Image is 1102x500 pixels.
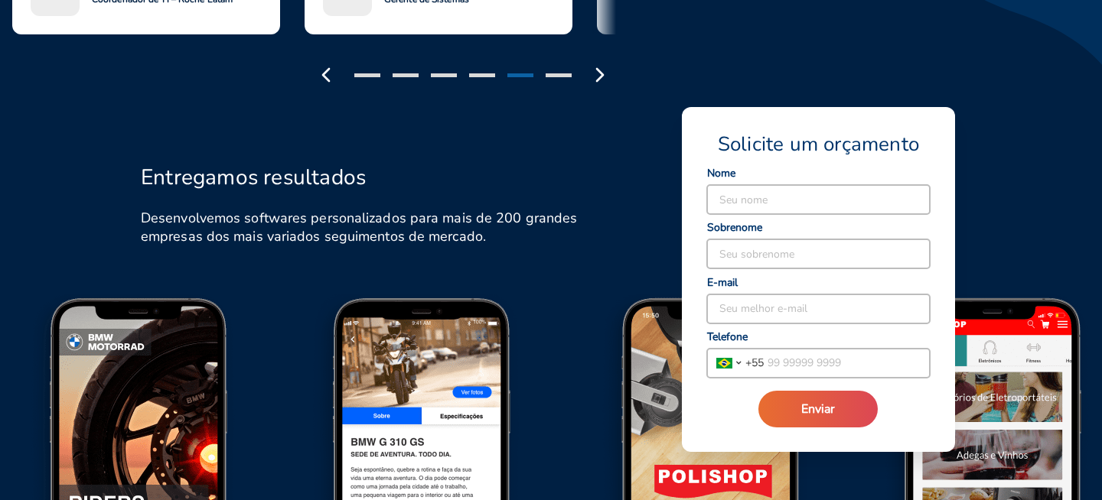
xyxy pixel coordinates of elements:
input: Seu nome [707,185,930,214]
input: 99 99999 9999 [764,349,930,378]
span: Enviar [801,401,835,417]
button: Enviar [758,391,878,427]
input: Seu melhor e-mail [707,294,930,323]
span: + 55 [745,355,764,371]
h6: Desenvolvemos softwares personalizados para mais de 200 grandes empresas dos mais variados seguim... [141,209,592,245]
span: Solicite um orçamento [718,131,919,157]
input: Seu sobrenome [707,239,930,268]
h2: Entregamos resultados [141,164,366,190]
